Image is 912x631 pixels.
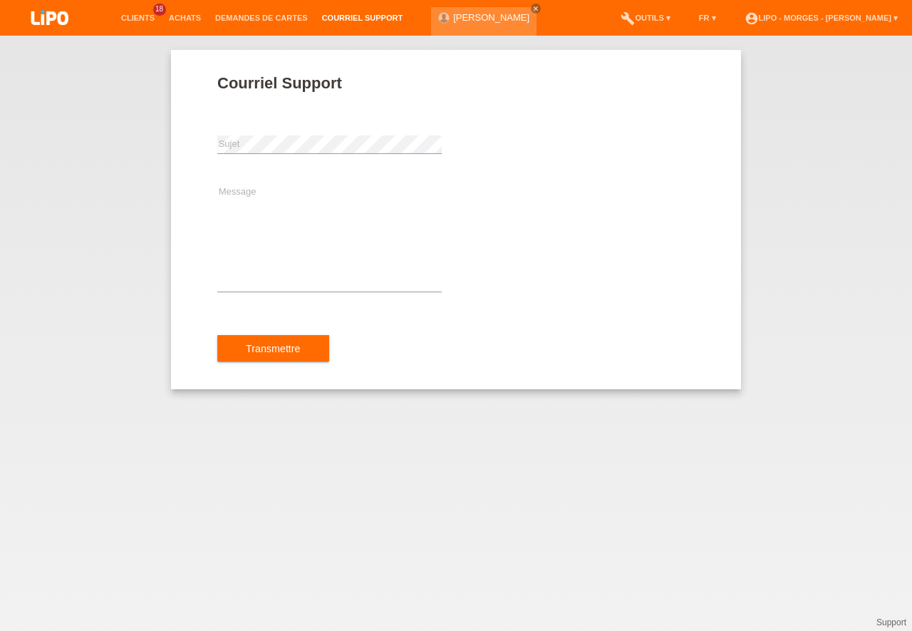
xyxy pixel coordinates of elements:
[315,14,410,22] a: Courriel Support
[453,12,529,23] a: [PERSON_NAME]
[153,4,166,16] span: 18
[531,4,541,14] a: close
[745,11,759,26] i: account_circle
[621,11,635,26] i: build
[217,74,695,92] h1: Courriel Support
[162,14,208,22] a: Achats
[737,14,905,22] a: account_circleLIPO - Morges - [PERSON_NAME] ▾
[217,335,329,362] button: Transmettre
[14,29,85,40] a: LIPO pay
[246,343,301,354] span: Transmettre
[692,14,723,22] a: FR ▾
[532,5,539,12] i: close
[876,617,906,627] a: Support
[208,14,315,22] a: Demandes de cartes
[114,14,162,22] a: Clients
[613,14,677,22] a: buildOutils ▾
